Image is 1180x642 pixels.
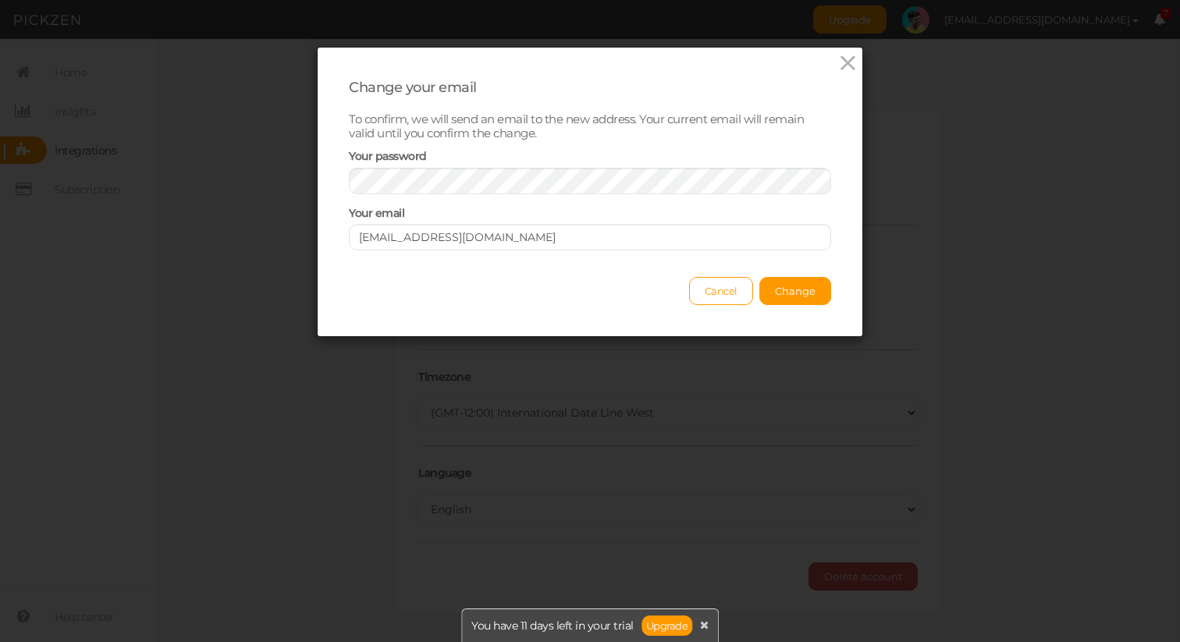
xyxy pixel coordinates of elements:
[705,285,737,297] span: Cancel
[471,620,634,631] span: You have 11 days left in your trial
[349,112,831,142] p: To confirm, we will send an email to the new address. Your current email will remain valid until ...
[349,206,404,220] span: Your email
[642,615,693,636] a: Upgrade
[349,79,477,96] span: Change your email
[349,149,427,163] span: Your password
[759,277,831,305] button: Change
[775,285,816,297] span: Change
